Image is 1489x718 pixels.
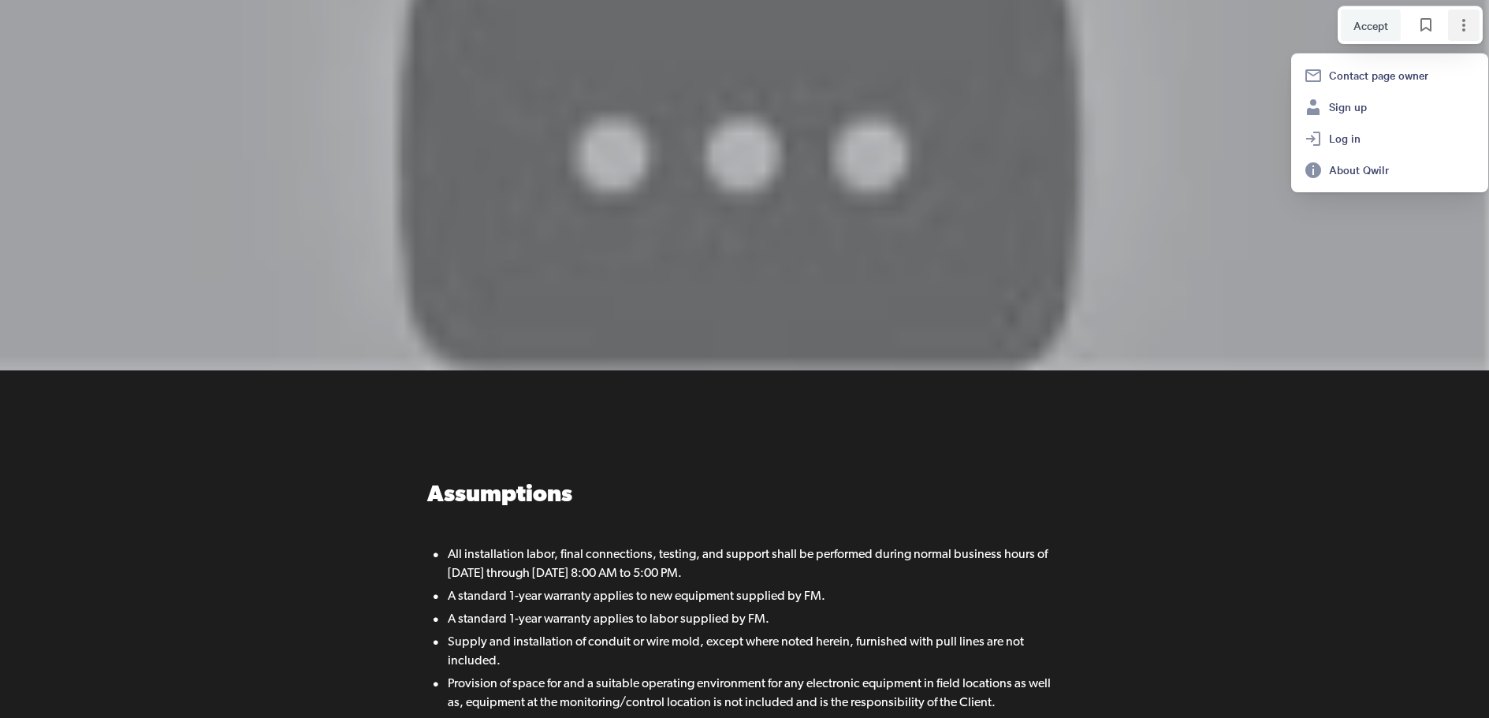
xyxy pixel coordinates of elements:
span: Accept [1353,17,1388,34]
button: Contact page owner [1297,60,1482,91]
span: All installation labor, final connections, testing, and support shall be performed during normal ... [448,545,1062,583]
a: Log in [1297,123,1482,154]
span: Provision of space for and a suitable operating environment for any electronic equipment in field... [448,675,1062,712]
span: A standard 1-year warranty applies to new equipment supplied by FM. [448,587,1062,606]
span: Supply and installation of conduit or wire mold, except where noted herein, furnished with pull l... [448,633,1062,671]
span: About Qwilr [1329,163,1476,177]
a: Sign up [1297,91,1482,123]
a: About Qwilr [1297,154,1482,186]
span: A standard 1-year warranty applies to labor supplied by FM. [448,610,1062,629]
span: Sign up [1329,100,1476,114]
span: Contact page owner [1329,69,1476,83]
span: Assumptions [427,484,572,507]
button: Page options [1448,9,1480,41]
span: Log in [1329,132,1476,146]
button: Accept [1341,9,1401,41]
